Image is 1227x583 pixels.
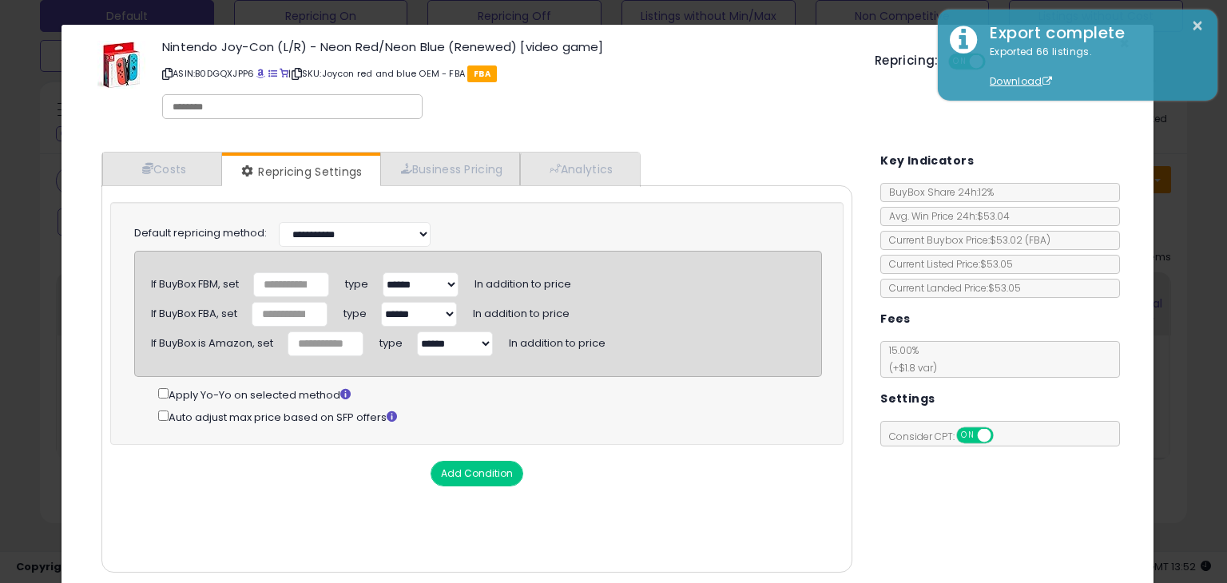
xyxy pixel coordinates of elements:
a: Your listing only [280,67,288,80]
label: Default repricing method: [134,226,267,241]
span: Current Listed Price: $53.05 [881,257,1013,271]
span: Avg. Win Price 24h: $53.04 [881,209,1010,223]
span: type [345,271,368,291]
p: ASIN: B0DGQXJPP6 | SKU: Joycon red and blue OEM - FBA [162,61,851,86]
h5: Repricing: [875,54,939,67]
span: type [343,300,367,321]
div: Export complete [978,22,1205,45]
span: Current Buybox Price: [881,233,1050,247]
button: × [1191,16,1204,36]
span: FBA [467,65,497,82]
div: Apply Yo-Yo on selected method [158,385,822,403]
a: BuyBox page [256,67,265,80]
span: In addition to price [473,300,570,321]
div: If BuyBox FBM, set [151,272,239,292]
div: If BuyBox FBA, set [151,301,237,322]
span: OFF [991,429,1017,442]
span: In addition to price [475,271,571,291]
a: Download [990,74,1052,88]
span: (+$1.8 var) [881,361,937,375]
h5: Fees [880,309,911,329]
a: Analytics [520,153,638,185]
span: ( FBA ) [1025,233,1050,247]
div: Auto adjust max price based on SFP offers [158,407,822,426]
div: If BuyBox is Amazon, set [151,331,273,351]
h5: Settings [880,389,935,409]
a: Business Pricing [380,153,520,185]
span: In addition to price [509,330,606,351]
h3: Nintendo Joy-Con (L/R) - Neon Red/Neon Blue (Renewed) [video game] [162,41,851,53]
span: ON [958,429,978,442]
a: All offer listings [268,67,277,80]
div: Exported 66 listings. [978,45,1205,89]
span: Consider CPT: [881,430,1015,443]
img: 51c7DAPj3IL._SL60_.jpg [97,41,145,89]
span: $53.02 [990,233,1050,247]
h5: Key Indicators [880,151,974,171]
a: Costs [102,153,222,185]
span: Current Landed Price: $53.05 [881,281,1021,295]
span: type [379,330,403,351]
a: Repricing Settings [222,156,379,188]
span: BuyBox Share 24h: 12% [881,185,994,199]
span: 15.00 % [881,343,937,375]
button: Add Condition [431,461,523,486]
